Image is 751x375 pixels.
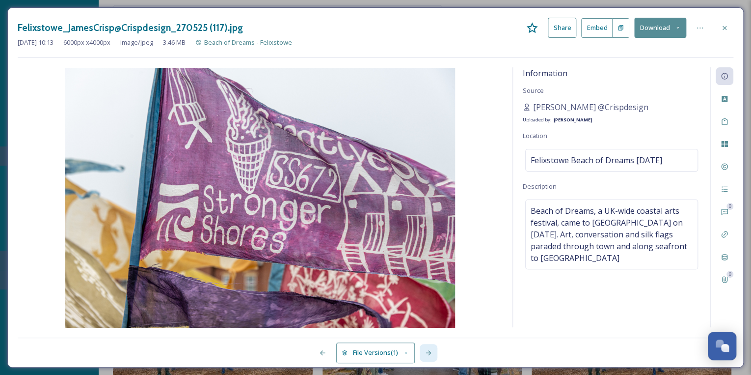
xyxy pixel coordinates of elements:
[523,86,544,95] span: Source
[548,18,576,38] button: Share
[18,21,243,35] h3: Felixstowe_JamesCrisp@Crispdesign_270525 (117).jpg
[726,203,733,210] div: 0
[708,332,736,360] button: Open Chat
[581,18,613,38] button: Embed
[204,38,292,47] span: Beach of Dreams - Felixstowe
[554,116,592,123] strong: [PERSON_NAME]
[120,38,153,47] span: image/jpeg
[523,68,567,79] span: Information
[523,131,547,140] span: Location
[726,271,733,278] div: 0
[533,101,648,113] span: [PERSON_NAME] @Crispdesign
[18,38,54,47] span: [DATE] 10:13
[523,182,557,191] span: Description
[634,18,686,38] button: Download
[63,38,110,47] span: 6000 px x 4000 px
[18,68,503,328] img: james%40crisp-design.co.uk-DSC_3939.jpg
[336,343,415,363] button: File Versions(1)
[531,154,662,166] span: Felixstowe Beach of Dreams [DATE]
[523,116,552,123] span: Uploaded by:
[163,38,186,47] span: 3.46 MB
[531,205,693,264] span: Beach of Dreams, a UK-wide coastal arts festival, came to [GEOGRAPHIC_DATA] on [DATE]. Art, conve...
